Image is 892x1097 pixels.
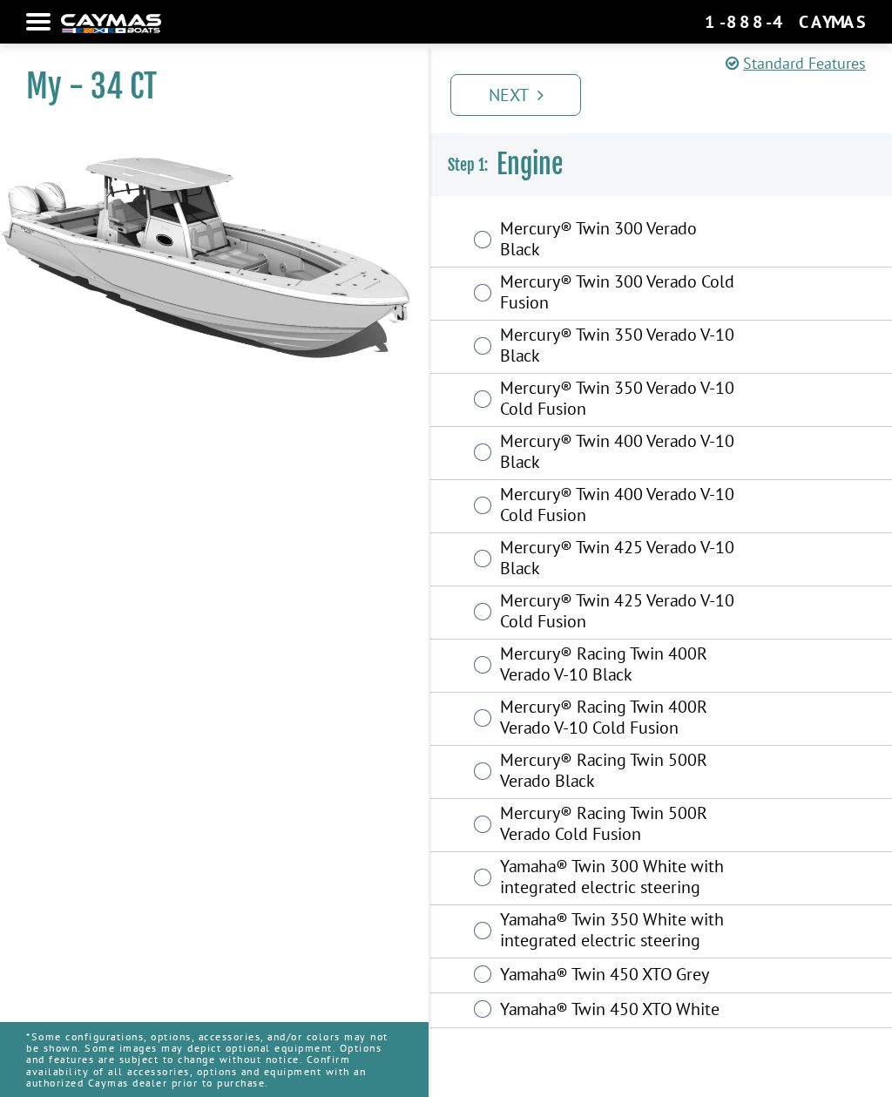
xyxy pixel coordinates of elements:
label: Mercury® Racing Twin 500R Verado Black [500,749,735,796]
label: Mercury® Twin 300 Verado Cold Fusion [500,271,735,317]
h3: Engine [430,132,892,197]
label: Mercury® Twin 400 Verado V-10 Cold Fusion [500,484,735,530]
img: white-logo-c9c8dbefe5ff5ceceb0f0178aa75bf4bb51f6bca0971e226c86eb53dfe498488.png [61,14,161,32]
label: Mercury® Racing Twin 500R Verado Cold Fusion [500,802,735,849]
div: 1-888-4CAYMAS [705,10,866,33]
a: Standard Features [726,51,866,75]
label: Mercury® Twin 350 Verado V-10 Black [500,324,735,370]
label: Mercury® Twin 350 Verado V-10 Cold Fusion [500,377,735,423]
h1: My - 34 CT [26,67,385,106]
label: Mercury® Racing Twin 400R Verado V-10 Black [500,643,735,689]
label: Mercury® Twin 425 Verado V-10 Black [500,537,735,583]
a: Next [450,74,581,116]
label: Yamaha® Twin 450 XTO White [500,999,735,1024]
label: Mercury® Twin 400 Verado V-10 Black [500,430,735,477]
label: Mercury® Twin 300 Verado Black [500,218,735,264]
label: Yamaha® Twin 300 White with integrated electric steering [500,856,735,902]
label: Yamaha® Twin 450 XTO Grey [500,964,735,989]
label: Mercury® Racing Twin 400R Verado V-10 Cold Fusion [500,696,735,742]
ul: Pagination [446,71,892,116]
p: *Some configurations, options, accessories, and/or colors may not be shown. Some images may depic... [26,1022,402,1097]
label: Yamaha® Twin 350 White with integrated electric steering [500,909,735,955]
label: Mercury® Twin 425 Verado V-10 Cold Fusion [500,590,735,636]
